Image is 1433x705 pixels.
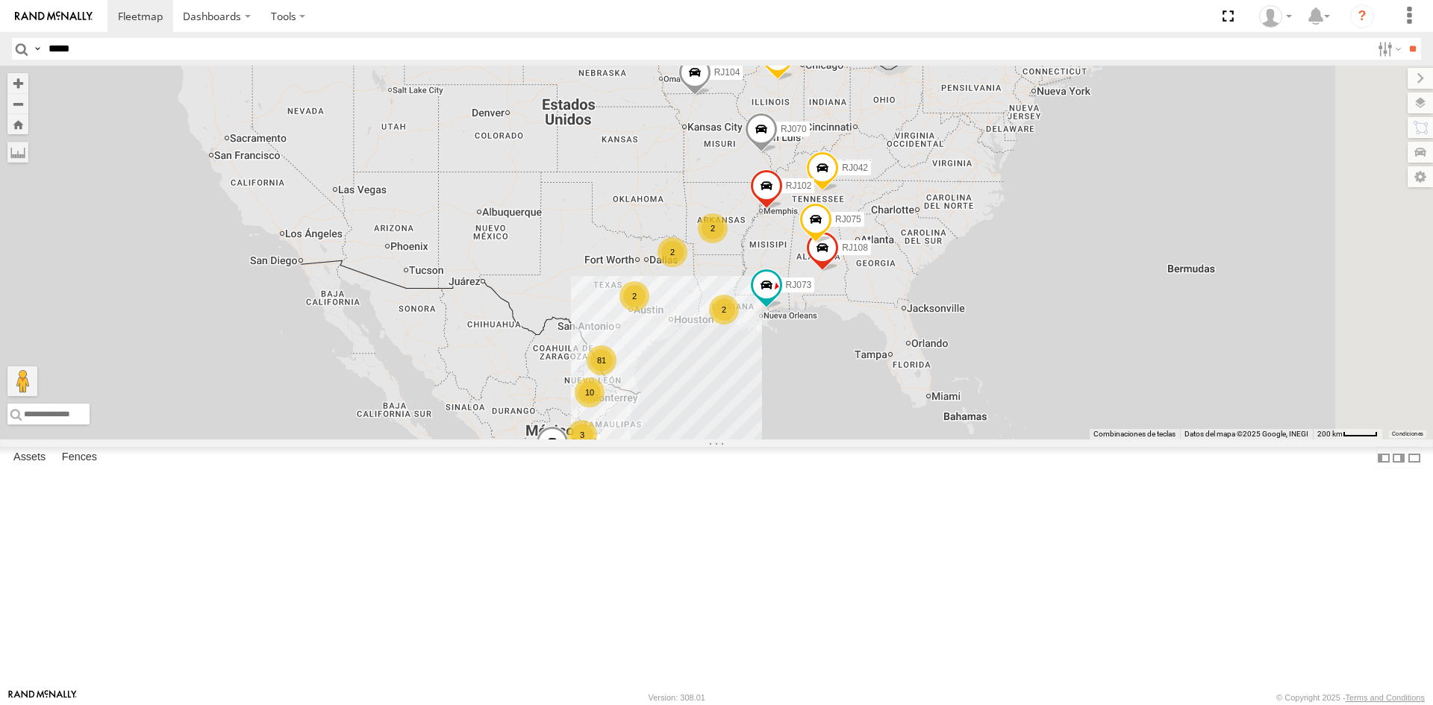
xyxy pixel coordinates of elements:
[7,93,28,114] button: Zoom out
[1276,693,1425,702] div: © Copyright 2025 -
[1408,166,1433,187] label: Map Settings
[709,295,739,325] div: 2
[587,345,616,375] div: 81
[1317,430,1343,438] span: 200 km
[619,281,649,311] div: 2
[714,66,740,77] span: RJ104
[7,142,28,163] label: Measure
[1376,447,1391,469] label: Dock Summary Table to the Left
[7,114,28,134] button: Zoom Home
[842,163,868,173] span: RJ042
[786,180,812,190] span: RJ102
[1407,447,1422,469] label: Hide Summary Table
[567,420,597,450] div: 3
[575,377,605,407] div: 10
[835,214,861,225] span: RJ075
[1391,447,1406,469] label: Dock Summary Table to the Right
[7,73,28,93] button: Zoom in
[1184,430,1308,438] span: Datos del mapa ©2025 Google, INEGI
[658,237,687,267] div: 2
[781,124,807,134] span: RJ070
[1346,693,1425,702] a: Terms and Conditions
[1093,429,1176,439] button: Combinaciones de teclas
[8,690,77,705] a: Visit our Website
[1392,431,1423,437] a: Condiciones (se abre en una nueva pestaña)
[1350,4,1374,28] i: ?
[1313,429,1382,439] button: Escala del mapa: 200 km por 43 píxeles
[698,213,728,243] div: 2
[1254,5,1297,28] div: Sebastian Velez
[15,11,93,22] img: rand-logo.svg
[649,693,705,702] div: Version: 308.01
[842,242,868,253] span: RJ108
[31,38,43,60] label: Search Query
[6,448,53,469] label: Assets
[7,366,37,396] button: Arrastra el hombrecito naranja al mapa para abrir Street View
[54,448,104,469] label: Fences
[786,279,812,289] span: RJ073
[1372,38,1404,60] label: Search Filter Options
